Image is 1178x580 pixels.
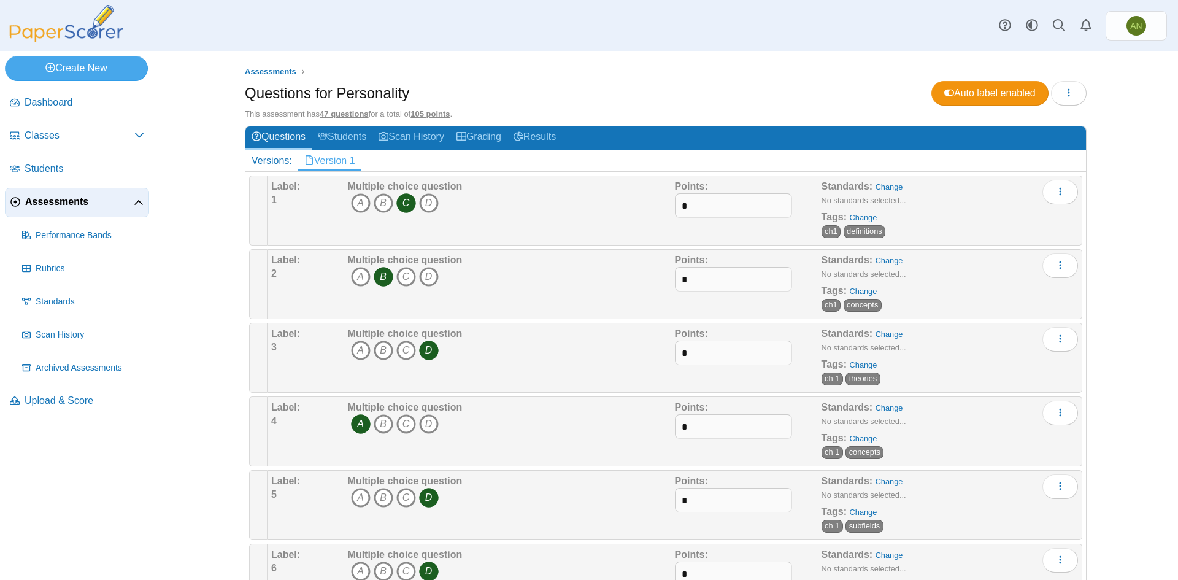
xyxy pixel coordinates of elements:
[876,403,903,412] a: Change
[507,126,562,149] a: Results
[822,196,906,205] small: No standards selected...
[396,341,416,360] i: C
[271,563,277,573] b: 6
[17,354,149,383] a: Archived Assessments
[271,181,300,191] b: Label:
[419,488,439,508] i: D
[5,155,149,184] a: Students
[822,181,873,191] b: Standards:
[410,109,450,118] u: 105 points
[1106,11,1167,41] a: Abby Nance
[351,341,371,360] i: A
[876,551,903,560] a: Change
[351,414,371,434] i: A
[245,67,296,76] span: Assessments
[1042,548,1078,573] button: More options
[25,129,134,142] span: Classes
[348,255,463,265] b: Multiple choice question
[944,88,1036,98] span: Auto label enabled
[271,402,300,412] b: Label:
[36,362,144,374] span: Archived Assessments
[5,88,149,118] a: Dashboard
[845,446,883,458] span: concepts
[374,193,393,213] i: B
[5,387,149,416] a: Upload & Score
[822,343,906,352] small: No standards selected...
[5,188,149,217] a: Assessments
[36,230,144,242] span: Performance Bands
[36,329,144,341] span: Scan History
[396,267,416,287] i: C
[271,255,300,265] b: Label:
[1042,180,1078,204] button: More options
[36,296,144,308] span: Standards
[450,126,507,149] a: Grading
[675,181,708,191] b: Points:
[372,126,450,149] a: Scan History
[245,83,409,104] h1: Questions for Personality
[348,328,463,339] b: Multiple choice question
[348,476,463,486] b: Multiple choice question
[876,477,903,486] a: Change
[5,34,128,44] a: PaperScorer
[320,109,368,118] u: 47 questions
[374,267,393,287] i: B
[1072,12,1099,39] a: Alerts
[374,341,393,360] i: B
[36,263,144,275] span: Rubrics
[17,221,149,250] a: Performance Bands
[850,434,877,443] a: Change
[5,56,148,80] a: Create New
[5,5,128,42] img: PaperScorer
[348,181,463,191] b: Multiple choice question
[25,394,144,408] span: Upload & Score
[844,225,886,238] span: definitions
[845,373,880,385] span: theories
[351,193,371,213] i: A
[396,488,416,508] i: C
[822,212,847,222] b: Tags:
[822,328,873,339] b: Standards:
[348,549,463,560] b: Multiple choice question
[25,162,144,176] span: Students
[822,476,873,486] b: Standards:
[675,402,708,412] b: Points:
[419,267,439,287] i: D
[271,328,300,339] b: Label:
[822,299,841,311] span: ch1
[271,195,277,205] b: 1
[396,193,416,213] i: C
[17,287,149,317] a: Standards
[876,182,903,191] a: Change
[271,268,277,279] b: 2
[822,373,843,385] span: ch 1
[822,269,906,279] small: No standards selected...
[351,267,371,287] i: A
[374,488,393,508] i: B
[374,414,393,434] i: B
[675,549,708,560] b: Points:
[845,520,883,532] span: subfields
[675,328,708,339] b: Points:
[822,564,906,573] small: No standards selected...
[675,255,708,265] b: Points:
[245,109,1087,120] div: This assessment has for a total of .
[876,330,903,339] a: Change
[25,195,134,209] span: Assessments
[850,360,877,369] a: Change
[822,506,847,517] b: Tags:
[822,446,843,458] span: ch 1
[271,549,300,560] b: Label:
[1042,327,1078,352] button: More options
[850,508,877,517] a: Change
[844,299,882,311] span: concepts
[876,256,903,265] a: Change
[850,287,877,296] a: Change
[242,64,299,80] a: Assessments
[348,402,463,412] b: Multiple choice question
[396,414,416,434] i: C
[419,193,439,213] i: D
[245,150,298,171] div: Versions:
[822,433,847,443] b: Tags:
[1042,253,1078,278] button: More options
